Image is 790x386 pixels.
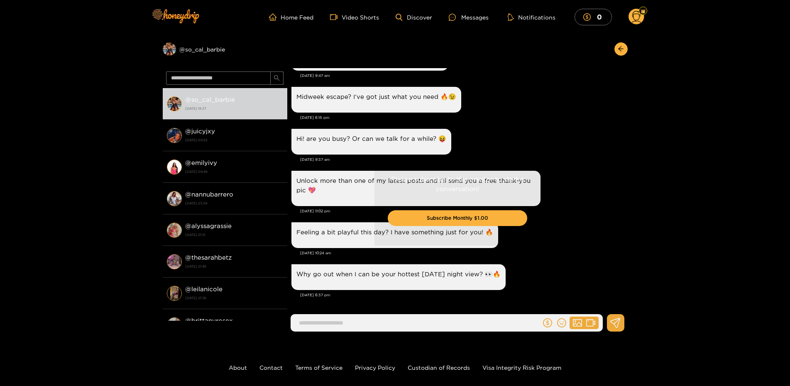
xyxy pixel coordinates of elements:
[163,42,287,56] div: @so_cal_barbie
[295,364,342,371] a: Terms of Service
[167,254,182,269] img: conversation
[396,14,432,21] a: Discover
[505,13,558,21] button: Notifications
[259,364,283,371] a: Contact
[167,160,182,175] img: conversation
[185,168,283,175] strong: [DATE] 09:48
[167,317,182,332] img: conversation
[330,13,342,21] span: video-camera
[185,231,283,238] strong: [DATE] 21:51
[185,294,283,302] strong: [DATE] 21:36
[167,96,182,111] img: conversation
[482,364,561,371] a: Visa Integrity Risk Program
[185,105,283,112] strong: [DATE] 18:37
[408,364,470,371] a: Custodian of Records
[185,159,217,166] strong: @ emilyivy
[185,136,283,144] strong: [DATE] 09:55
[185,263,283,270] strong: [DATE] 21:48
[614,42,628,56] button: arrow-left
[167,191,182,206] img: conversation
[185,317,233,324] strong: @ brittanyrosex
[618,46,624,53] span: arrow-left
[449,12,489,22] div: Messages
[269,13,281,21] span: home
[229,364,247,371] a: About
[167,128,182,143] img: conversation
[270,71,284,85] button: search
[185,128,215,135] strong: @ juicyjxy
[330,13,379,21] a: Video Shorts
[274,75,280,82] span: search
[185,199,283,207] strong: [DATE] 23:59
[167,286,182,301] img: conversation
[167,223,182,238] img: conversation
[355,364,395,371] a: Privacy Policy
[575,9,612,25] button: 0
[185,96,235,103] strong: @ so_cal_barbie
[185,191,233,198] strong: @ nannubarrero
[269,13,313,21] a: Home Feed
[185,285,223,293] strong: @ leilanicole
[596,12,603,21] mark: 0
[388,210,527,226] button: Subscribe Monthly $1.00
[583,13,595,21] span: dollar
[185,222,232,229] strong: @ alyssagrassie
[388,175,527,194] p: Please subscribe to this creator to start a conversation!
[641,9,646,14] img: Fan Level
[185,254,232,261] strong: @ thesarahbetz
